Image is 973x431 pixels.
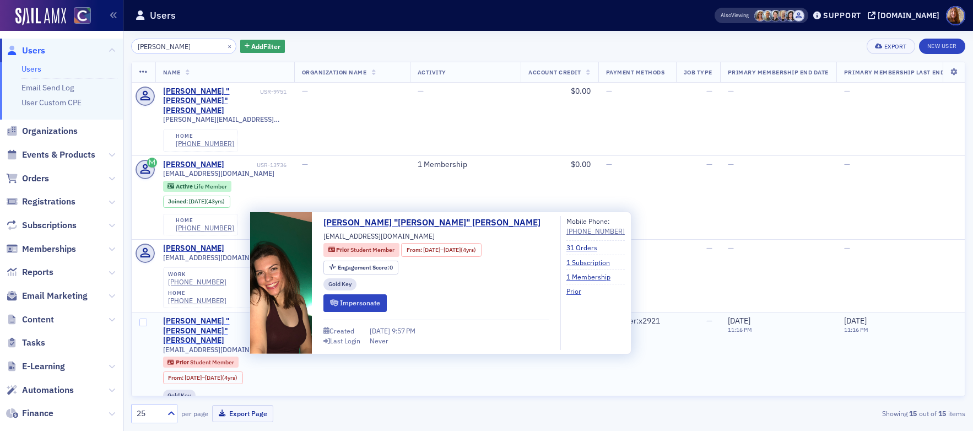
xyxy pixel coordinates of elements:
[6,407,53,419] a: Finance
[6,173,49,185] a: Orders
[728,243,734,253] span: —
[844,68,952,76] span: Primary Membership Last Ended
[22,173,49,185] span: Orders
[407,246,423,255] span: From :
[338,265,393,271] div: 0
[22,290,88,302] span: Email Marketing
[190,358,234,366] span: Student Member
[163,87,258,116] a: [PERSON_NAME] "[PERSON_NAME]" [PERSON_NAME]
[176,224,234,232] a: [PHONE_NUMBER]
[566,257,618,267] a: 1 Subscription
[793,10,804,21] span: Dan Baer
[754,10,766,21] span: Cheryl Moss
[323,216,549,229] a: [PERSON_NAME] "[PERSON_NAME]" [PERSON_NAME]
[330,338,360,344] div: Last Login
[418,160,467,170] a: 1 Membership
[6,125,78,137] a: Organizations
[168,290,226,297] div: home
[328,246,394,255] a: Prior Student Member
[163,196,230,208] div: Joined: 1982-09-22 00:00:00
[844,326,868,333] time: 11:16 PM
[370,336,388,346] div: Never
[423,246,476,255] div: – (4yrs)
[919,39,965,54] a: New User
[728,86,734,96] span: —
[823,10,861,20] div: Support
[401,243,481,257] div: From: 2019-02-13 00:00:00
[884,44,907,50] div: Export
[163,169,274,177] span: [EMAIL_ADDRESS][DOMAIN_NAME]
[706,159,712,169] span: —
[844,243,850,253] span: —
[6,266,53,278] a: Reports
[6,337,45,349] a: Tasks
[606,86,612,96] span: —
[785,10,797,21] span: Stacy Svendsen
[338,263,390,271] span: Engagement Score :
[168,271,226,278] div: work
[606,316,660,326] span: Discover : x2921
[185,374,202,381] span: [DATE]
[302,159,308,169] span: —
[867,39,915,54] button: Export
[251,41,280,51] span: Add Filter
[176,182,194,190] span: Active
[6,196,75,208] a: Registrations
[168,374,185,381] span: From :
[6,384,74,396] a: Automations
[22,384,74,396] span: Automations
[762,10,774,21] span: Derrol Moorhead
[323,231,435,241] span: [EMAIL_ADDRESS][DOMAIN_NAME]
[566,272,619,282] a: 1 Membership
[844,159,850,169] span: —
[176,139,234,148] div: [PHONE_NUMBER]
[6,360,65,373] a: E-Learning
[350,246,394,254] span: Student Member
[189,198,225,205] div: (43yrs)
[566,243,606,252] a: 31 Orders
[226,245,287,252] div: USR-14618
[163,160,224,170] a: [PERSON_NAME]
[212,405,273,422] button: Export Page
[22,196,75,208] span: Registrations
[21,83,74,93] a: Email Send Log
[606,326,668,333] span: 7 / 2022
[163,346,274,354] span: [EMAIL_ADDRESS][DOMAIN_NAME]
[163,357,239,368] div: Prior: Prior: Student Member
[878,10,939,20] div: [DOMAIN_NAME]
[168,297,226,305] a: [PHONE_NUMBER]
[6,243,76,255] a: Memberships
[844,316,867,326] span: [DATE]
[444,246,461,254] span: [DATE]
[606,68,665,76] span: Payment Methods
[571,159,591,169] span: $0.00
[167,359,234,366] a: Prior Student Member
[571,86,591,96] span: $0.00
[323,261,398,274] div: Engagement Score: 0
[323,243,399,257] div: Prior: Prior: Student Member
[240,40,285,53] button: AddFilter
[22,314,54,326] span: Content
[566,216,625,236] div: Mobile Phone:
[6,45,45,57] a: Users
[163,181,232,192] div: Active: Active: Life Member
[6,149,95,161] a: Events & Products
[728,68,829,76] span: Primary Membership End Date
[937,408,948,418] strong: 15
[22,149,95,161] span: Events & Products
[6,314,54,326] a: Content
[189,197,206,205] span: [DATE]
[728,159,734,169] span: —
[336,246,350,254] span: Prior
[302,68,367,76] span: Organization Name
[168,198,189,205] span: Joined :
[329,328,354,334] div: Created
[74,7,91,24] img: SailAMX
[163,244,224,254] a: [PERSON_NAME]
[370,326,392,335] span: [DATE]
